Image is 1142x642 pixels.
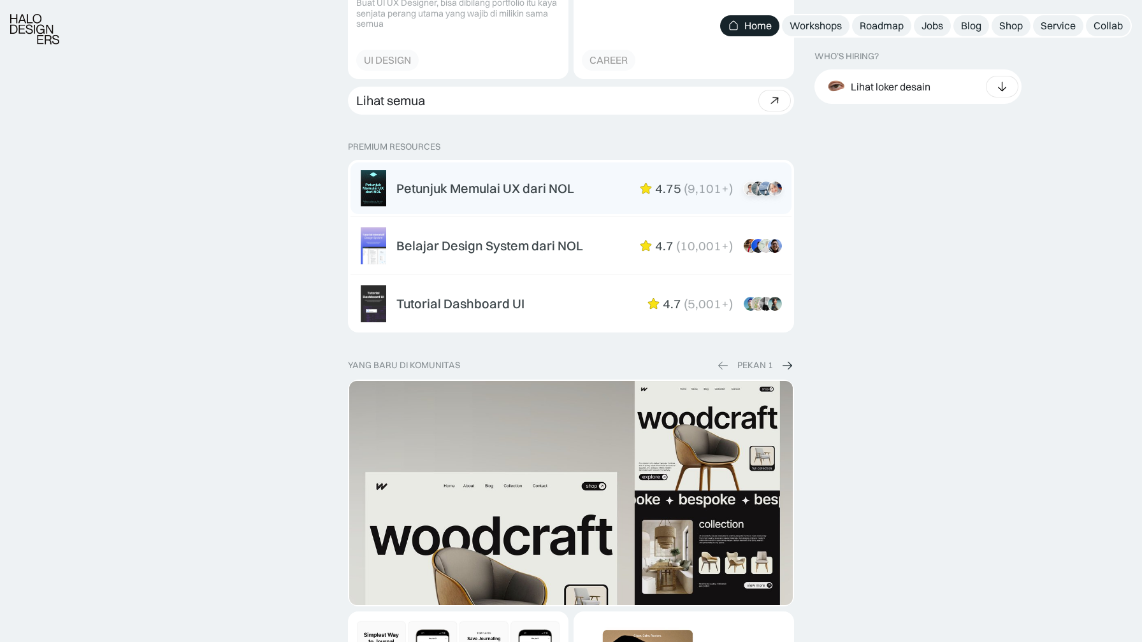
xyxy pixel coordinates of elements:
[782,15,849,36] a: Workshops
[1086,15,1131,36] a: Collab
[814,51,879,62] div: WHO’S HIRING?
[663,296,681,311] div: 4.7
[851,80,930,93] div: Lihat loker desain
[396,181,574,196] div: Petunjuk Memulai UX dari NOL
[684,181,688,196] div: (
[729,181,733,196] div: )
[992,15,1030,36] a: Shop
[744,19,772,32] div: Home
[914,15,951,36] a: Jobs
[790,19,842,32] div: Workshops
[396,296,524,311] div: Tutorial Dashboard UI
[688,181,729,196] div: 9,101+
[729,296,733,311] div: )
[348,360,460,371] div: yang baru di komunitas
[1094,19,1123,32] div: Collab
[852,15,911,36] a: Roadmap
[729,238,733,253] div: )
[922,19,943,32] div: Jobs
[1033,15,1083,36] a: Service
[655,238,674,253] div: 4.7
[737,360,773,371] div: PEKAN 1
[655,181,681,196] div: 4.75
[676,238,680,253] div: (
[351,220,791,272] a: Belajar Design System dari NOL4.7(10,001+)
[860,19,904,32] div: Roadmap
[348,380,794,606] a: Dynamic Image
[680,238,729,253] div: 10,001+
[999,19,1023,32] div: Shop
[348,87,794,115] a: Lihat semua
[688,296,729,311] div: 5,001+
[351,278,791,330] a: Tutorial Dashboard UI4.7(5,001+)
[1041,19,1076,32] div: Service
[356,93,425,108] div: Lihat semua
[351,162,791,215] a: Petunjuk Memulai UX dari NOL4.75(9,101+)
[684,296,688,311] div: (
[720,15,779,36] a: Home
[961,19,981,32] div: Blog
[396,238,583,253] div: Belajar Design System dari NOL
[953,15,989,36] a: Blog
[348,141,794,152] p: PREMIUM RESOURCES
